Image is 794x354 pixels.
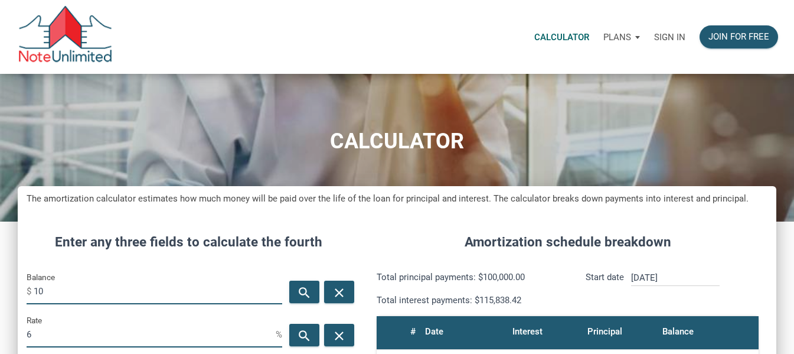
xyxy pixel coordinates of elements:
span: $ [27,282,34,301]
p: Plans [603,32,631,43]
input: Balance [34,278,282,304]
label: Balance [27,270,55,284]
label: Rate [27,313,42,327]
p: Sign in [654,32,685,43]
h4: Enter any three fields to calculate the fourth [27,232,350,252]
i: close [332,328,347,343]
p: Total interest payments: $115,838.42 [377,293,558,307]
div: Join for free [708,30,769,44]
button: search [289,281,319,303]
span: % [276,325,282,344]
div: Balance [662,323,694,340]
button: Plans [596,20,647,55]
a: Calculator [527,18,596,56]
button: Join for free [700,25,778,48]
p: Start date [586,270,624,307]
input: Rate [27,321,276,347]
a: Sign in [647,18,692,56]
div: Date [425,323,443,340]
h1: CALCULATOR [9,129,785,154]
button: close [324,281,354,303]
i: search [297,328,311,343]
i: search [297,285,311,300]
div: Principal [587,323,622,340]
div: Interest [512,323,543,340]
h4: Amortization schedule breakdown [368,232,767,252]
p: Calculator [534,32,589,43]
button: search [289,324,319,346]
a: Plans [596,18,647,56]
p: Total principal payments: $100,000.00 [377,270,558,284]
h5: The amortization calculator estimates how much money will be paid over the life of the loan for p... [27,192,767,206]
a: Join for free [692,18,785,56]
img: NoteUnlimited [18,6,113,68]
div: # [410,323,416,340]
i: close [332,285,347,300]
button: close [324,324,354,346]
